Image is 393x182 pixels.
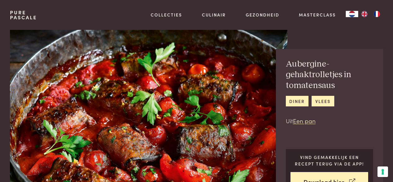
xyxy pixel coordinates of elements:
[346,11,358,17] a: NL
[286,116,373,125] p: Uit
[371,11,383,17] a: FR
[358,11,383,17] ul: Language list
[312,96,334,106] a: vlees
[246,12,279,18] a: Gezondheid
[358,11,371,17] a: EN
[299,12,336,18] a: Masterclass
[346,11,383,17] aside: Language selected: Nederlands
[346,11,358,17] div: Language
[286,96,308,106] a: diner
[286,59,373,91] h2: Aubergine-gehaktrolletjes in tomatensaus
[377,166,388,177] button: Uw voorkeuren voor toestemming voor trackingtechnologieën
[293,116,316,125] a: Een pan
[151,12,182,18] a: Collecties
[290,154,368,167] p: Vind gemakkelijk een recept terug via de app!
[202,12,226,18] a: Culinair
[10,10,37,20] a: PurePascale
